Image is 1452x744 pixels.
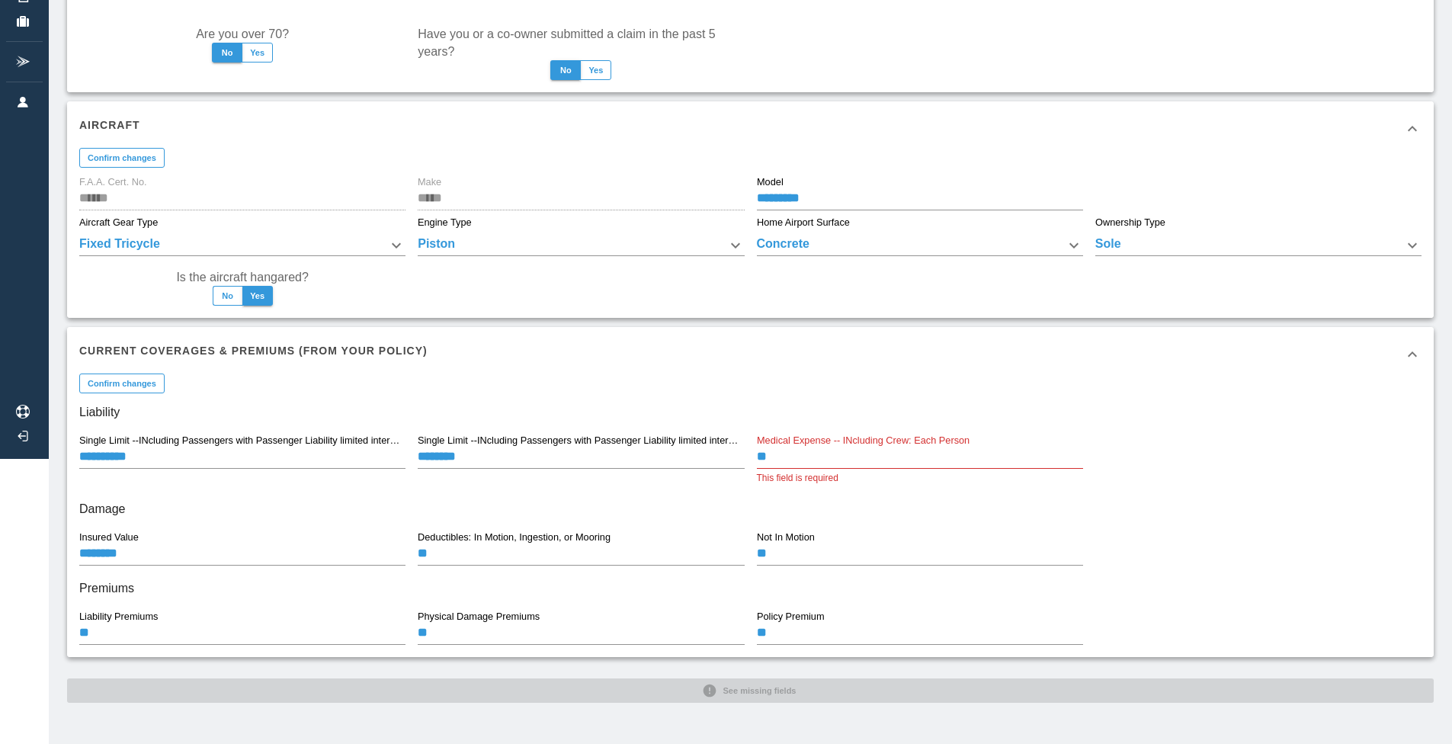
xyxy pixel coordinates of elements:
[79,434,405,447] label: Single Limit --INcluding Passengers with Passenger Liability limited internally to: Each Occurrence
[212,43,242,63] button: No
[79,531,139,544] label: Insured Value
[757,610,825,624] label: Policy Premium
[418,610,540,624] label: Physical Damage Premiums
[757,235,1083,256] div: Concrete
[79,235,405,256] div: Fixed Tricycle
[67,101,1434,156] div: Aircraft
[418,434,743,447] label: Single Limit --INcluding Passengers with Passenger Liability limited internally to: Each Person
[79,342,428,359] h6: Current Coverages & Premiums (from your policy)
[757,471,1083,486] p: This field is required
[757,531,815,544] label: Not In Motion
[418,235,744,256] div: Piston
[418,531,611,544] label: Deductibles: In Motion, Ingestion, or Mooring
[242,286,273,306] button: Yes
[418,175,441,189] label: Make
[757,175,784,189] label: Model
[757,434,970,447] label: Medical Expense -- INcluding Crew: Each Person
[550,60,581,80] button: No
[79,117,140,133] h6: Aircraft
[79,175,147,189] label: F.A.A. Cert. No.
[757,216,850,229] label: Home Airport Surface
[1095,216,1165,229] label: Ownership Type
[242,43,273,63] button: Yes
[79,402,1422,423] h6: Liability
[1095,235,1422,256] div: Sole
[79,499,1422,520] h6: Damage
[79,578,1422,599] h6: Premiums
[79,374,165,393] button: Confirm changes
[79,610,158,624] label: Liability Premiums
[79,216,158,229] label: Aircraft Gear Type
[213,286,243,306] button: No
[418,25,744,60] label: Have you or a co-owner submitted a claim in the past 5 years?
[67,327,1434,382] div: Current Coverages & Premiums (from your policy)
[418,216,472,229] label: Engine Type
[79,148,165,168] button: Confirm changes
[196,25,289,43] label: Are you over 70?
[176,268,308,286] label: Is the aircraft hangared?
[580,60,611,80] button: Yes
